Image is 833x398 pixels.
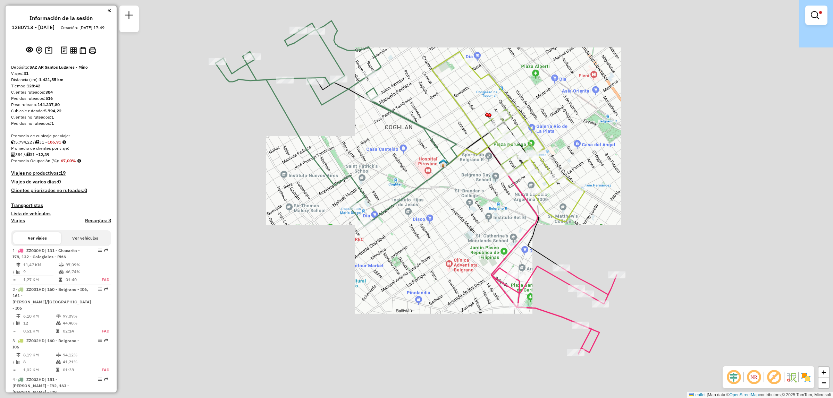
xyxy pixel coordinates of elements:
div: Tiempo: [11,83,111,89]
i: Viajes [25,153,30,157]
span: Ocultar NR [746,369,762,386]
i: Tiempo en ruta [56,368,59,372]
strong: 19 [60,170,66,176]
em: Ruta exportada [104,248,108,252]
strong: 12,39 [38,152,49,157]
i: Tiempo en ruta [59,278,62,282]
button: Ver viajes [13,232,61,244]
td: = [12,366,16,373]
strong: 31 [24,71,28,76]
h4: Recargas: 3 [85,218,111,224]
div: Map data © contributors,© 2025 TomTom, Microsoft [687,392,833,398]
td: 01:40 [65,276,94,283]
span: 2 - [12,287,91,311]
strong: 67,00% [61,158,76,163]
span: ZZ003HD [26,377,44,382]
div: Clientes ruteados: [11,89,111,95]
h4: Viajes no productivos: [11,170,111,176]
td: / [12,268,16,275]
td: 1,02 KM [23,366,56,373]
td: 46,74% [65,268,94,275]
strong: 1 [51,121,54,126]
div: Clientes no ruteados: [11,114,111,120]
h6: 1280713 - [DATE] [11,24,54,31]
button: Indicadores de ruteo por viaje [69,45,78,55]
button: Centro del mapa en el depósito o punto de apoyo [34,45,44,56]
span: − [822,378,826,387]
em: Opciones [98,287,102,291]
strong: 0 [58,179,61,185]
div: Promedio de cubicaje por viaje: [11,133,111,139]
td: / [12,358,16,365]
a: Mostrar filtros [808,8,825,22]
div: Creación: [DATE] 17:49 [58,25,107,31]
em: Ruta exportada [104,377,108,381]
td: 41,21% [62,358,93,365]
strong: 186,91 [48,139,61,145]
strong: 1.431,55 km [39,77,64,82]
span: | 151 - [PERSON_NAME] - I92, 163 - [PERSON_NAME] - I79 [12,377,69,395]
button: Ver vehículos [61,232,109,244]
i: Clientes [16,321,20,325]
div: Viajes: [11,70,111,77]
button: Imprimir viajes [87,45,98,55]
span: | [707,392,708,397]
h4: Lista de vehículos [11,211,111,217]
strong: 384 [45,89,53,95]
em: Ruta exportada [104,287,108,291]
div: 5.794,22 / 31 = [11,139,111,145]
td: 0,51 KM [23,328,56,335]
i: Viajes [35,140,39,144]
span: ZZ002HD [26,338,44,343]
strong: 128:42 [27,83,40,88]
strong: 144.337,80 [37,102,60,107]
i: % Cubicaje en uso [56,321,61,325]
em: Opciones [98,338,102,343]
td: 9 [23,268,58,275]
td: FAD [93,328,110,335]
i: % Peso en uso [59,263,64,267]
td: 8,19 KM [23,352,56,358]
div: Distancia (km): [11,77,111,83]
span: Filtro Ativo [819,11,822,14]
span: Promedio Ocupación (%): [11,158,59,163]
span: | 160 - Belgrano - I06, 161 - [PERSON_NAME]/[GEOGRAPHIC_DATA] - I06 [12,287,91,311]
a: Viajes [11,218,25,224]
em: Opciones [98,377,102,381]
div: Depósito: [11,64,111,70]
div: 384 / 31 = [11,152,111,158]
span: | 160 - Belgrano - I06 [12,338,79,349]
a: Leaflet [689,392,706,397]
h4: Clientes priorizados no ruteados: [11,188,111,193]
span: | 131 - Chacarita - I78, 132 - Colegiales - RM6 [12,248,80,259]
td: FAD [93,366,110,373]
td: 97,09% [62,313,93,320]
div: Peso ruteado: [11,102,111,108]
i: Meta de cubicaje/viaje: 224,18 Diferencia: -37,27 [62,140,66,144]
span: + [822,368,826,377]
a: Nueva sesión y búsqueda [122,8,136,24]
span: 3 - [12,338,79,349]
div: Cubicaje ruteado: [11,108,111,114]
div: Promedio de clientes por viaje: [11,145,111,152]
td: = [12,276,16,283]
td: 01:38 [62,366,93,373]
i: Distancia (km) [16,263,20,267]
a: Zoom out [818,378,829,388]
span: 1 - [12,248,80,259]
i: % Peso en uso [56,353,61,357]
em: Opciones [98,248,102,252]
a: OpenStreetMap [730,392,759,397]
td: 44,48% [62,320,93,327]
div: Pedidos ruteados: [11,95,111,102]
span: 4 - [12,377,69,395]
div: Pedidos no ruteados: [11,120,111,127]
span: ZZ000HD [26,248,44,253]
span: Mostrar etiqueta [766,369,782,386]
i: Tiempo en ruta [56,329,59,333]
button: Indicadores de ruteo por entrega [78,45,87,55]
button: Log de desbloqueo de sesión [59,45,69,56]
a: Zoom in [818,367,829,378]
td: 97,09% [65,261,94,268]
button: Sugerencias de ruteo [44,45,54,56]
